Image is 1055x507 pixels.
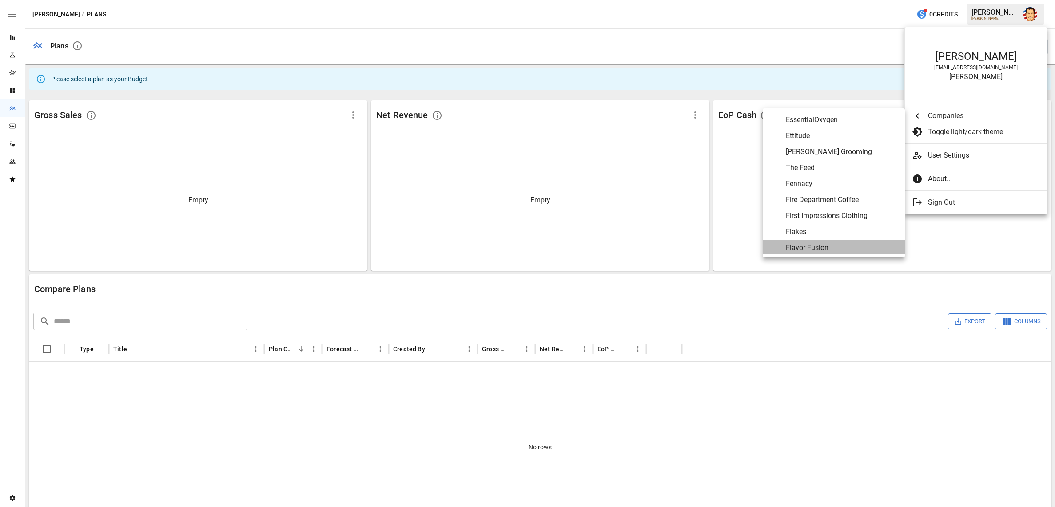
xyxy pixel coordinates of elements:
[928,174,1040,184] span: About...
[786,115,898,125] span: EssentialOxygen
[786,242,898,253] span: Flavor Fusion
[914,72,1038,81] div: [PERSON_NAME]
[928,150,1040,161] span: User Settings
[928,111,1040,121] span: Companies
[928,127,1040,137] span: Toggle light/dark theme
[786,178,898,189] span: Fennacy
[914,50,1038,63] div: [PERSON_NAME]
[786,226,898,237] span: Flakes
[786,131,898,141] span: Ettitude
[786,162,898,173] span: The Feed
[914,64,1038,71] div: [EMAIL_ADDRESS][DOMAIN_NAME]
[928,197,1040,208] span: Sign Out
[786,194,898,205] span: Fire Department Coffee
[786,147,898,157] span: [PERSON_NAME] Grooming
[786,210,898,221] span: First Impressions Clothing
